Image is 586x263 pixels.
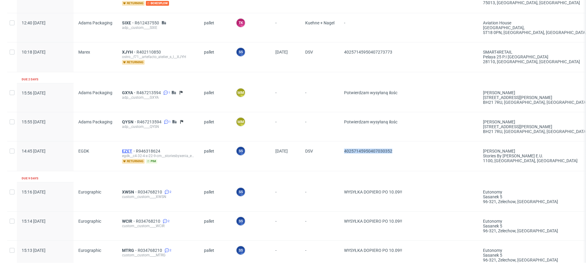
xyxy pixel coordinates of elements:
a: WCIR [122,219,136,224]
span: 10:18 [DATE] [22,50,45,54]
span: - [305,119,334,134]
div: Due 2 days [22,77,38,82]
div: ostro__f71__artefacto_atelier_s_l__XJYH [122,54,194,59]
a: R034768210 [138,248,163,253]
span: 2 [170,248,171,253]
div: custom__custom____WCIR [122,224,194,228]
a: MTRG [122,248,138,253]
span: - [275,119,296,134]
span: - [305,190,334,204]
div: custom__custom____MTRG [122,253,194,258]
span: Marex [78,50,90,54]
span: pallet [204,190,226,204]
span: pallet [204,119,226,134]
a: R612437550 [135,20,160,25]
div: egdk__c4-32-4-x-22-9-cm__storiesbyxenia_e_u__EZET [122,153,194,158]
span: EGDK [78,149,89,153]
a: 2 [161,219,170,224]
span: 2 [168,219,170,224]
figcaption: SS [237,246,245,255]
span: Eurographic [78,248,101,253]
a: 2 [163,190,171,194]
figcaption: MM [237,88,245,97]
a: R467213594 [137,119,163,124]
span: WYSYŁKA DOPIERO PO 10.09!! [344,219,402,224]
span: 12:40 [DATE] [22,20,45,25]
span: Eurographic [78,219,101,224]
span: DSV [305,149,334,164]
figcaption: MM [237,118,245,126]
span: 15:13 [DATE] [22,248,45,253]
figcaption: TK [237,19,245,27]
span: boxesflow [146,1,169,6]
a: GXYA [122,90,136,95]
span: 15:56 [DATE] [22,91,45,95]
figcaption: SS [237,48,245,56]
span: WYSYŁKA DOPIERO PO 10.09!! [344,190,402,194]
a: QYSN [122,119,137,124]
span: returning [122,1,145,6]
div: adp__custom____GXYA [122,95,194,100]
a: SIXE [122,20,135,25]
span: Eurographic [78,190,101,194]
span: - [275,190,296,204]
span: 40257145950407273773 [344,50,392,54]
span: pallet [204,90,226,105]
div: adp__custom____SIXE [122,25,194,30]
div: custom__custom____XWSN [122,194,194,199]
figcaption: SS [237,147,245,155]
a: R402110850 [136,50,162,54]
span: - [305,248,334,262]
a: 1 [162,90,170,95]
a: XJYH [122,50,136,54]
figcaption: SS [237,217,245,225]
span: Kuehne + Nagel [305,20,334,35]
span: - [275,90,296,105]
span: 2 [170,190,171,194]
span: 15:14 [DATE] [22,219,45,224]
span: WYSYŁKA DOPIERO PO 10.09!! [344,248,402,253]
a: R467213594 [136,90,162,95]
span: Potwierdzam wysyłaną ilośc [344,119,397,124]
a: R034768210 [138,190,163,194]
span: - [305,90,334,105]
a: XWSN [122,190,138,194]
span: pallet [204,149,226,164]
span: [DATE] [275,149,288,153]
span: Adams Packaging [78,119,112,124]
a: R034768210 [136,219,161,224]
span: Adams Packaging [78,90,112,95]
span: pallet [204,248,226,262]
span: pim [146,159,157,164]
span: EZET [122,149,136,153]
span: 1 [169,119,171,124]
span: - [275,219,296,233]
span: 15:16 [DATE] [22,190,45,194]
a: 2 [163,248,171,253]
span: pallet [204,219,226,233]
a: 1 [163,119,171,124]
span: 40257145950407030352 [344,149,392,153]
span: - [344,20,473,35]
span: - [275,248,296,262]
span: [DATE] [275,50,288,54]
span: returning [122,159,145,164]
span: returning [122,60,145,65]
a: R946318624 [136,149,161,153]
span: 14:45 [DATE] [22,149,45,153]
span: DSV [305,50,334,65]
div: Due 9 days [22,176,38,181]
span: - [305,219,334,233]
